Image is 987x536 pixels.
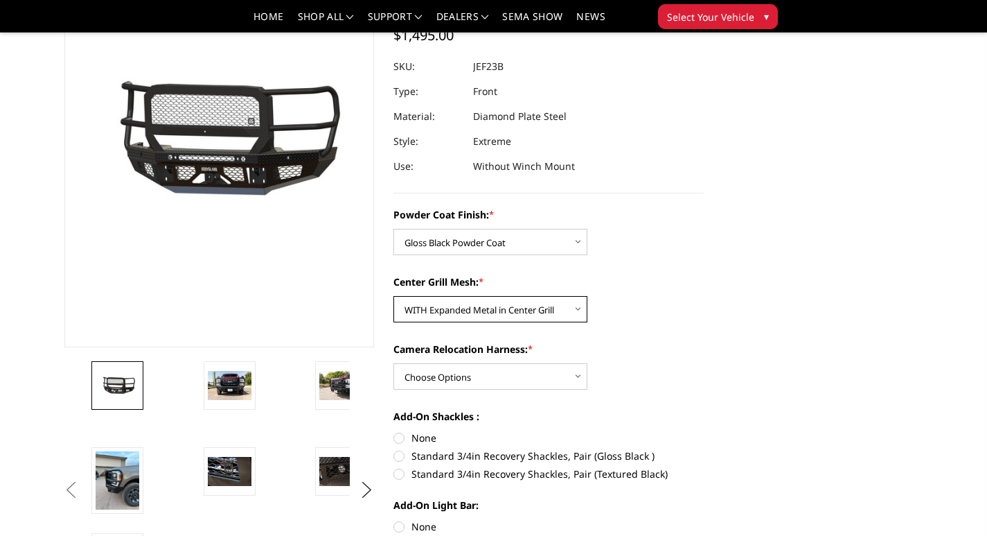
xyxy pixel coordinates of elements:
[393,409,704,424] label: Add-On Shackles :
[473,129,511,154] dd: Extreme
[319,371,363,400] img: 2023-2026 Ford F250-350 - FT Series - Extreme Front Bumper
[254,12,283,32] a: Home
[357,480,377,501] button: Next
[61,480,82,501] button: Previous
[918,469,987,536] iframe: Chat Widget
[393,54,463,79] dt: SKU:
[393,275,704,289] label: Center Grill Mesh:
[393,431,704,445] label: None
[393,342,704,356] label: Camera Relocation Harness:
[208,457,251,486] img: 2023-2026 Ford F250-350 - FT Series - Extreme Front Bumper
[393,449,704,463] label: Standard 3/4in Recovery Shackles, Pair (Gloss Black )
[393,129,463,154] dt: Style:
[298,12,354,32] a: shop all
[96,451,139,510] img: 2023-2026 Ford F250-350 - FT Series - Extreme Front Bumper
[502,12,562,32] a: SEMA Show
[576,12,605,32] a: News
[473,154,575,179] dd: Without Winch Mount
[393,26,454,44] span: $1,495.00
[667,10,754,24] span: Select Your Vehicle
[208,371,251,400] img: 2023-2026 Ford F250-350 - FT Series - Extreme Front Bumper
[393,207,704,222] label: Powder Coat Finish:
[473,104,567,129] dd: Diamond Plate Steel
[393,498,704,512] label: Add-On Light Bar:
[764,9,769,24] span: ▾
[393,79,463,104] dt: Type:
[473,79,497,104] dd: Front
[436,12,489,32] a: Dealers
[368,12,423,32] a: Support
[393,519,704,534] label: None
[393,467,704,481] label: Standard 3/4in Recovery Shackles, Pair (Textured Black)
[393,104,463,129] dt: Material:
[96,375,139,395] img: 2023-2026 Ford F250-350 - FT Series - Extreme Front Bumper
[658,4,778,29] button: Select Your Vehicle
[473,54,504,79] dd: JEF23B
[393,154,463,179] dt: Use:
[319,457,363,486] img: 2023-2026 Ford F250-350 - FT Series - Extreme Front Bumper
